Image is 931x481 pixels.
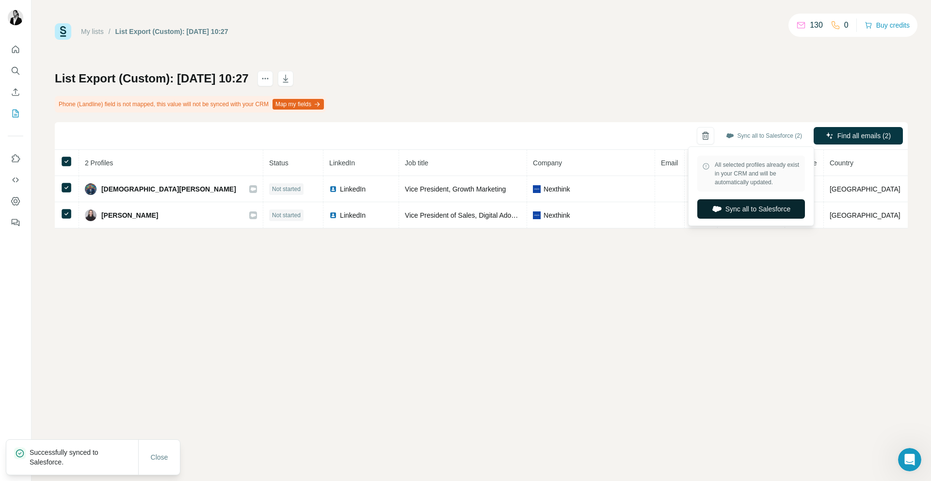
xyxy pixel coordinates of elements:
[55,71,249,86] h1: List Export (Custom): [DATE] 10:27
[837,131,891,141] span: Find all emails (2)
[340,184,366,194] span: LinkedIn
[272,211,301,220] span: Not started
[814,127,903,144] button: Find all emails (2)
[272,185,301,193] span: Not started
[8,83,23,101] button: Enrich CSV
[55,23,71,40] img: Surfe Logo
[8,105,23,122] button: My lists
[55,96,326,112] div: Phone (Landline) field is not mapped, this value will not be synced with your CRM
[533,211,541,219] img: company-logo
[101,184,236,194] span: [DEMOGRAPHIC_DATA][PERSON_NAME]
[8,171,23,189] button: Use Surfe API
[340,210,366,220] span: LinkedIn
[719,128,809,143] button: Sync all to Salesforce (2)
[8,192,23,210] button: Dashboard
[810,19,823,31] p: 130
[661,159,678,167] span: Email
[151,452,168,462] span: Close
[405,159,428,167] span: Job title
[329,211,337,219] img: LinkedIn logo
[830,211,900,219] span: [GEOGRAPHIC_DATA]
[85,159,113,167] span: 2 Profiles
[8,10,23,25] img: Avatar
[697,199,805,219] button: Sync all to Salesforce
[544,184,570,194] span: Nexthink
[830,159,853,167] span: Country
[544,210,570,220] span: Nexthink
[85,183,96,195] img: Avatar
[115,27,228,36] div: List Export (Custom): [DATE] 10:27
[257,71,273,86] button: actions
[30,448,138,467] p: Successfully synced to Salesforce.
[533,159,562,167] span: Company
[81,28,104,35] a: My lists
[85,209,96,221] img: Avatar
[8,41,23,58] button: Quick start
[405,211,556,219] span: Vice President of Sales, Digital Adoption Solutions
[533,185,541,193] img: company-logo
[830,185,900,193] span: [GEOGRAPHIC_DATA]
[898,448,921,471] iframe: Intercom live chat
[273,99,324,110] button: Map my fields
[405,185,506,193] span: Vice President, Growth Marketing
[109,27,111,36] li: /
[865,18,910,32] button: Buy credits
[8,214,23,231] button: Feedback
[269,159,289,167] span: Status
[329,159,355,167] span: LinkedIn
[715,160,800,187] span: All selected profiles already exist in your CRM and will be automatically updated.
[844,19,849,31] p: 0
[144,449,175,466] button: Close
[329,185,337,193] img: LinkedIn logo
[101,210,158,220] span: [PERSON_NAME]
[8,150,23,167] button: Use Surfe on LinkedIn
[8,62,23,80] button: Search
